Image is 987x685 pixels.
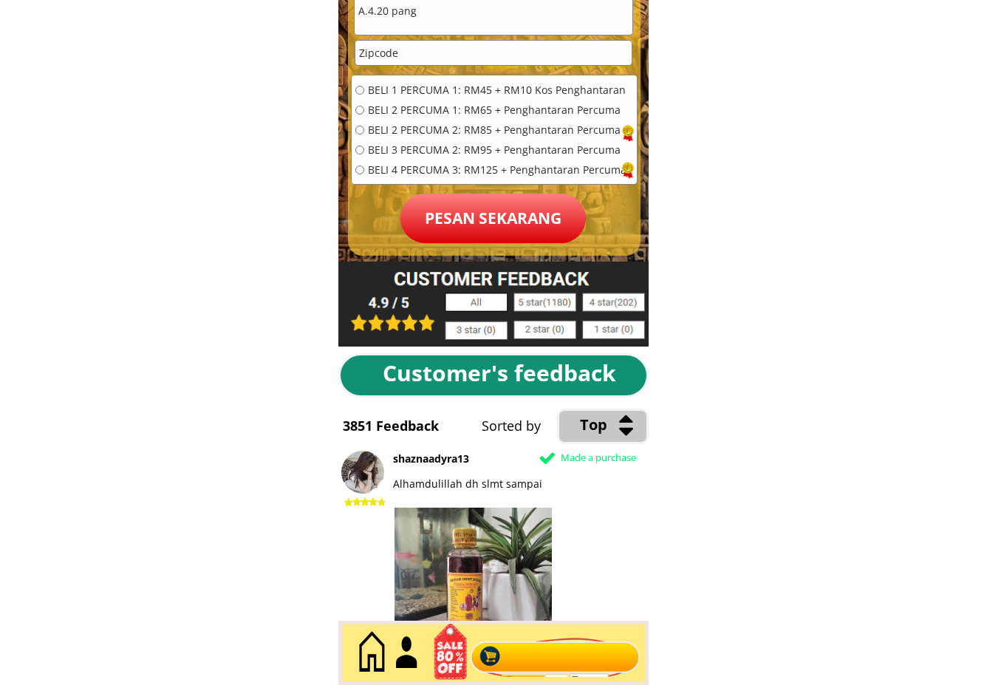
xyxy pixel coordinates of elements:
[343,415,460,437] div: 3851 Feedback
[482,415,828,437] div: Sorted by
[383,355,628,391] div: Customer's feedback
[393,476,646,492] div: Alhamdulillah dh slmt sampai
[400,194,586,243] p: Pesan sekarang
[393,451,740,467] div: shaznaadyra13
[561,450,718,466] div: Made a purchase
[368,125,626,135] span: BELI 2 PERCUMA 2: RM85 + Penghantaran Percuma
[368,85,626,95] span: BELI 1 PERCUMA 1: RM45 + RM10 Kos Penghantaran
[355,41,631,65] input: Zipcode
[580,413,713,437] div: Top
[368,165,626,175] span: BELI 4 PERCUMA 3: RM125 + Penghantaran Percuma
[368,105,626,115] span: BELI 2 PERCUMA 1: RM65 + Penghantaran Percuma
[368,145,626,155] span: BELI 3 PERCUMA 2: RM95 + Penghantaran Percuma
